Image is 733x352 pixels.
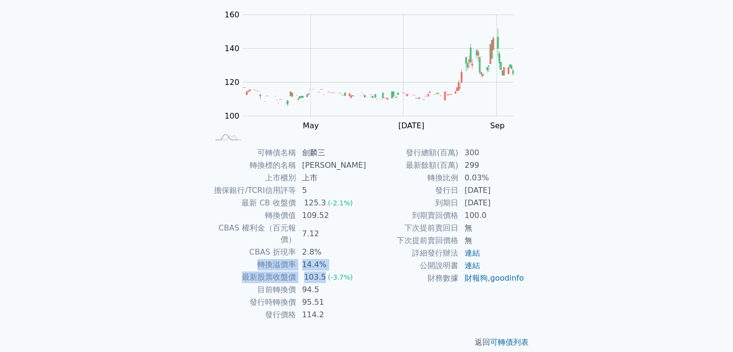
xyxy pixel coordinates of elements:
td: 發行時轉換價 [209,296,296,309]
span: (-2.1%) [328,199,353,207]
td: 下次提前賣回價格 [367,234,459,247]
td: 發行總額(百萬) [367,147,459,159]
td: 100.0 [459,209,525,222]
td: 無 [459,222,525,234]
td: 轉換溢價率 [209,258,296,271]
td: 最新股票收盤價 [209,271,296,284]
td: 到期賣回價格 [367,209,459,222]
tspan: [DATE] [398,121,424,130]
td: 擔保銀行/TCRI信用評等 [209,184,296,197]
td: 公開說明書 [367,259,459,272]
td: [DATE] [459,197,525,209]
td: 轉換價值 [209,209,296,222]
a: 連結 [465,248,480,257]
td: 上市 [296,172,367,184]
td: [DATE] [459,184,525,197]
td: , [459,272,525,284]
td: 詳細發行辦法 [367,247,459,259]
td: 109.52 [296,209,367,222]
td: 最新餘額(百萬) [367,159,459,172]
div: 103.5 [302,271,328,283]
td: CBAS 權利金（百元報價） [209,222,296,246]
td: 可轉債名稱 [209,147,296,159]
td: [PERSON_NAME] [296,159,367,172]
a: 連結 [465,261,480,270]
tspan: 120 [225,78,240,87]
td: 5 [296,184,367,197]
td: 上市櫃別 [209,172,296,184]
td: 發行價格 [209,309,296,321]
tspan: 160 [225,10,240,19]
td: 無 [459,234,525,247]
td: 299 [459,159,525,172]
td: 2.8% [296,246,367,258]
tspan: May [303,121,319,130]
td: 發行日 [367,184,459,197]
td: 轉換比例 [367,172,459,184]
td: 114.2 [296,309,367,321]
span: (-3.7%) [328,273,353,281]
a: 可轉債列表 [490,338,529,347]
a: goodinfo [490,273,524,283]
a: 財報狗 [465,273,488,283]
td: 目前轉換價 [209,284,296,296]
td: 95.51 [296,296,367,309]
td: 轉換標的名稱 [209,159,296,172]
td: 下次提前賣回日 [367,222,459,234]
div: 125.3 [302,197,328,209]
td: 300 [459,147,525,159]
td: 7.12 [296,222,367,246]
tspan: Sep [490,121,505,130]
td: 劍麟三 [296,147,367,159]
td: 財務數據 [367,272,459,284]
td: 最新 CB 收盤價 [209,197,296,209]
td: 到期日 [367,197,459,209]
td: CBAS 折現率 [209,246,296,258]
tspan: 100 [225,111,240,121]
p: 返回 [197,337,536,348]
tspan: 140 [225,44,240,53]
td: 94.5 [296,284,367,296]
td: 14.4% [296,258,367,271]
g: Chart [219,10,528,130]
td: 0.03% [459,172,525,184]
